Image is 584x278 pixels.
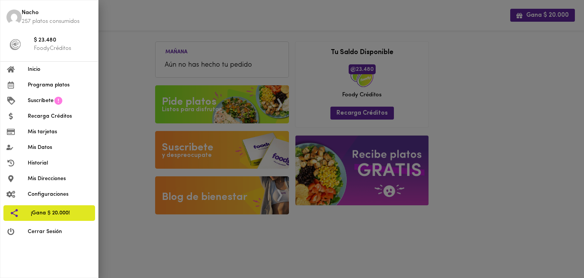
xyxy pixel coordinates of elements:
[22,18,92,26] p: 257 platos consumidos
[28,144,92,152] span: Mis Datos
[10,39,21,50] img: foody-creditos-black.png
[28,97,54,105] span: Suscríbete
[28,159,92,167] span: Historial
[28,128,92,136] span: Mis tarjetas
[28,190,92,198] span: Configuraciones
[28,228,92,236] span: Cerrar Sesión
[31,209,89,217] span: ¡Gana $ 20.000!
[22,9,92,18] span: Nacho
[34,45,92,53] p: FoodyCréditos
[34,36,92,45] span: $ 23.480
[28,81,92,89] span: Programa platos
[28,112,92,120] span: Recarga Créditos
[540,234,576,270] iframe: Messagebird Livechat Widget
[28,175,92,183] span: Mis Direcciones
[28,66,92,73] span: Inicio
